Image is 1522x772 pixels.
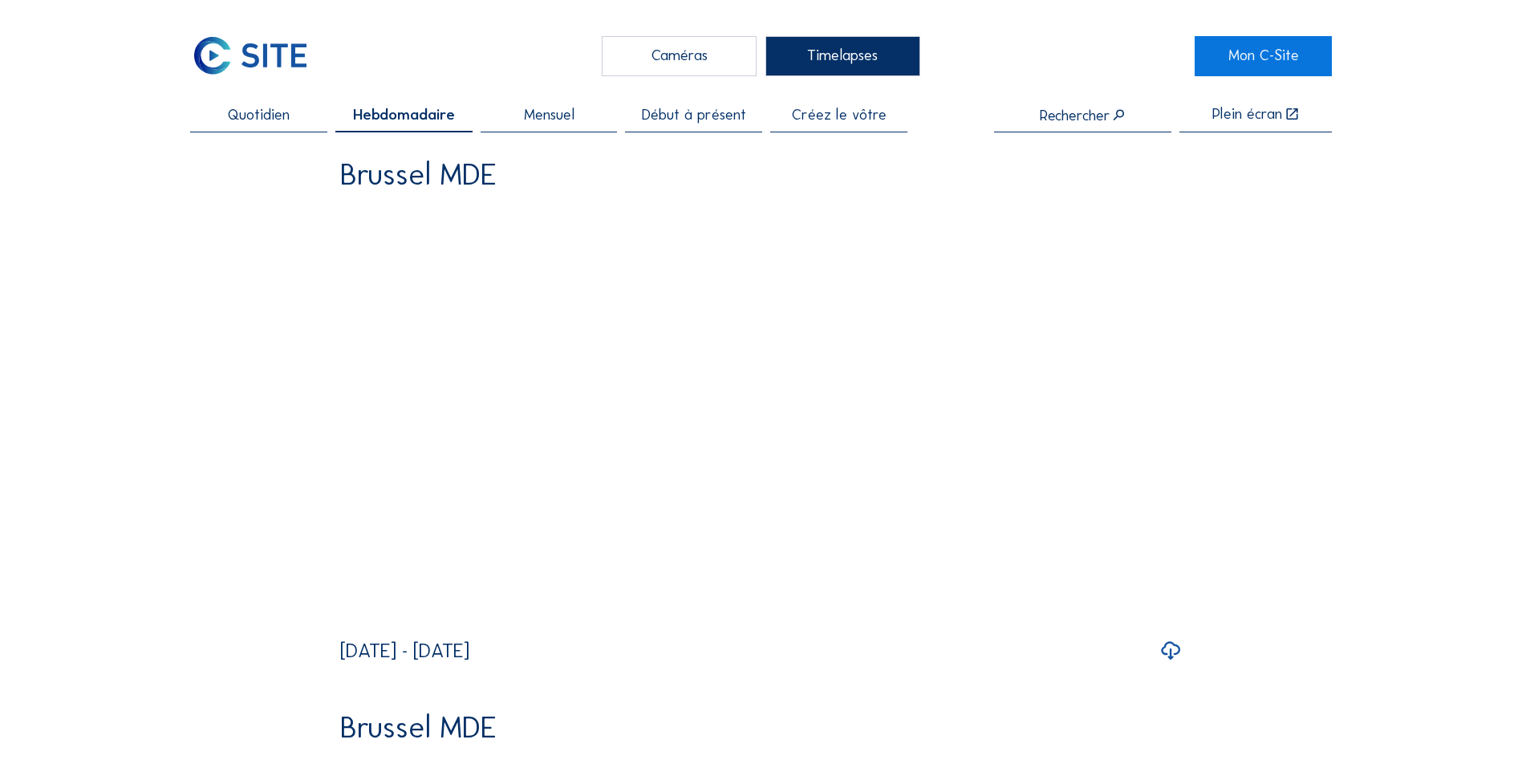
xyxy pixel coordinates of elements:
[765,36,920,76] div: Timelapses
[1195,36,1332,76] a: Mon C-Site
[1212,107,1282,123] div: Plein écran
[792,108,887,123] span: Créez le vôtre
[602,36,757,76] div: Caméras
[340,160,497,190] div: Brussel MDE
[190,36,327,76] a: C-SITE Logo
[228,108,290,123] span: Quotidien
[190,36,310,76] img: C-SITE Logo
[340,641,469,660] div: [DATE] - [DATE]
[524,108,574,123] span: Mensuel
[340,713,497,743] div: Brussel MDE
[340,204,1182,625] video: Your browser does not support the video tag.
[642,108,746,123] span: Début à présent
[353,108,455,123] span: Hebdomadaire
